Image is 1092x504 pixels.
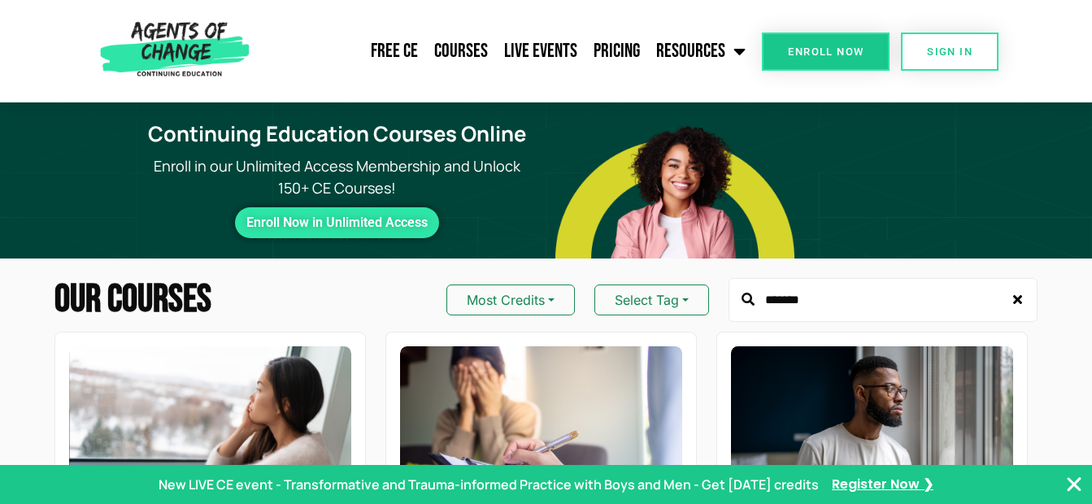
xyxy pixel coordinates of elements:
[788,46,864,57] span: Enroll Now
[246,219,428,227] span: Enroll Now in Unlimited Access
[1064,475,1084,494] button: Close Banner
[594,285,709,315] button: Select Tag
[256,31,754,72] nav: Menu
[363,31,426,72] a: Free CE
[496,31,585,72] a: Live Events
[832,476,933,493] a: Register Now ❯
[128,155,546,199] p: Enroll in our Unlimited Access Membership and Unlock 150+ CE Courses!
[446,285,575,315] button: Most Credits
[69,346,351,502] img: Suicidal Ideation and Self-Injurious Behaviors: Providing Responsive Treatment (2 General CE Credit)
[585,31,648,72] a: Pricing
[400,346,682,502] img: Innovative Suicide Assessment and Safety Planning (1.5 General CE Credit)
[901,33,998,71] a: SIGN IN
[762,33,890,71] a: Enroll Now
[235,207,439,238] a: Enroll Now in Unlimited Access
[648,31,754,72] a: Resources
[54,280,211,319] h2: Our Courses
[426,31,496,72] a: Courses
[159,475,819,494] p: New LIVE CE event - Transformative and Trauma-informed Practice with Boys and Men - Get [DATE] cr...
[138,122,537,147] h1: Continuing Education Courses Online
[927,46,972,57] span: SIGN IN
[731,346,1013,502] div: Reasons for Suicide in Black Young Adults (1.5 General CE Credit) - Reading Based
